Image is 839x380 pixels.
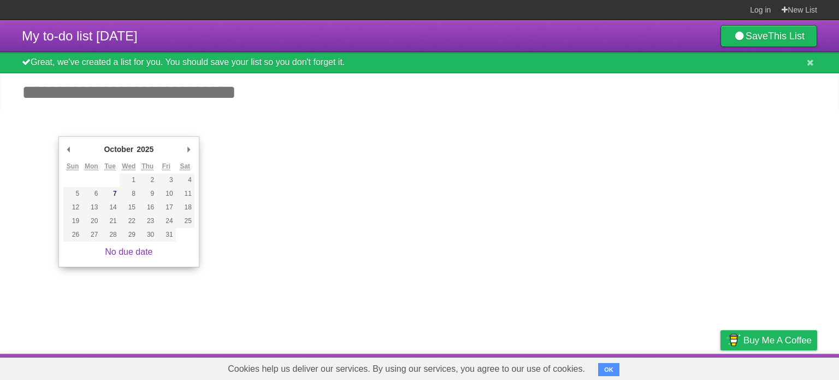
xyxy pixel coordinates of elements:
[63,141,74,157] button: Previous Month
[611,356,655,377] a: Developers
[105,247,152,256] a: No due date
[85,162,98,171] abbr: Monday
[101,214,119,228] button: 21
[102,141,135,157] div: October
[720,330,817,350] a: Buy me a coffee
[135,141,155,157] div: 2025
[157,201,175,214] button: 17
[101,201,119,214] button: 14
[157,173,175,187] button: 3
[669,356,693,377] a: Terms
[768,31,805,42] b: This List
[63,228,82,242] button: 26
[67,162,79,171] abbr: Sunday
[120,214,138,228] button: 22
[138,187,157,201] button: 9
[82,214,101,228] button: 20
[120,201,138,214] button: 15
[122,162,135,171] abbr: Wednesday
[176,201,194,214] button: 18
[138,228,157,242] button: 30
[748,356,817,377] a: Suggest a feature
[63,214,82,228] button: 19
[575,356,598,377] a: About
[180,162,190,171] abbr: Saturday
[82,201,101,214] button: 13
[157,228,175,242] button: 31
[82,187,101,201] button: 6
[176,187,194,201] button: 11
[141,162,153,171] abbr: Thursday
[162,162,170,171] abbr: Friday
[176,173,194,187] button: 4
[157,187,175,201] button: 10
[138,173,157,187] button: 2
[120,228,138,242] button: 29
[120,187,138,201] button: 8
[706,356,735,377] a: Privacy
[217,358,596,380] span: Cookies help us deliver our services. By using our services, you agree to our use of cookies.
[743,331,812,350] span: Buy me a coffee
[176,214,194,228] button: 25
[101,228,119,242] button: 28
[104,162,115,171] abbr: Tuesday
[22,28,138,43] span: My to-do list [DATE]
[157,214,175,228] button: 24
[720,25,817,47] a: SaveThis List
[120,173,138,187] button: 1
[82,228,101,242] button: 27
[63,201,82,214] button: 12
[138,214,157,228] button: 23
[138,201,157,214] button: 16
[726,331,741,349] img: Buy me a coffee
[184,141,194,157] button: Next Month
[63,187,82,201] button: 5
[101,187,119,201] button: 7
[598,363,619,376] button: OK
